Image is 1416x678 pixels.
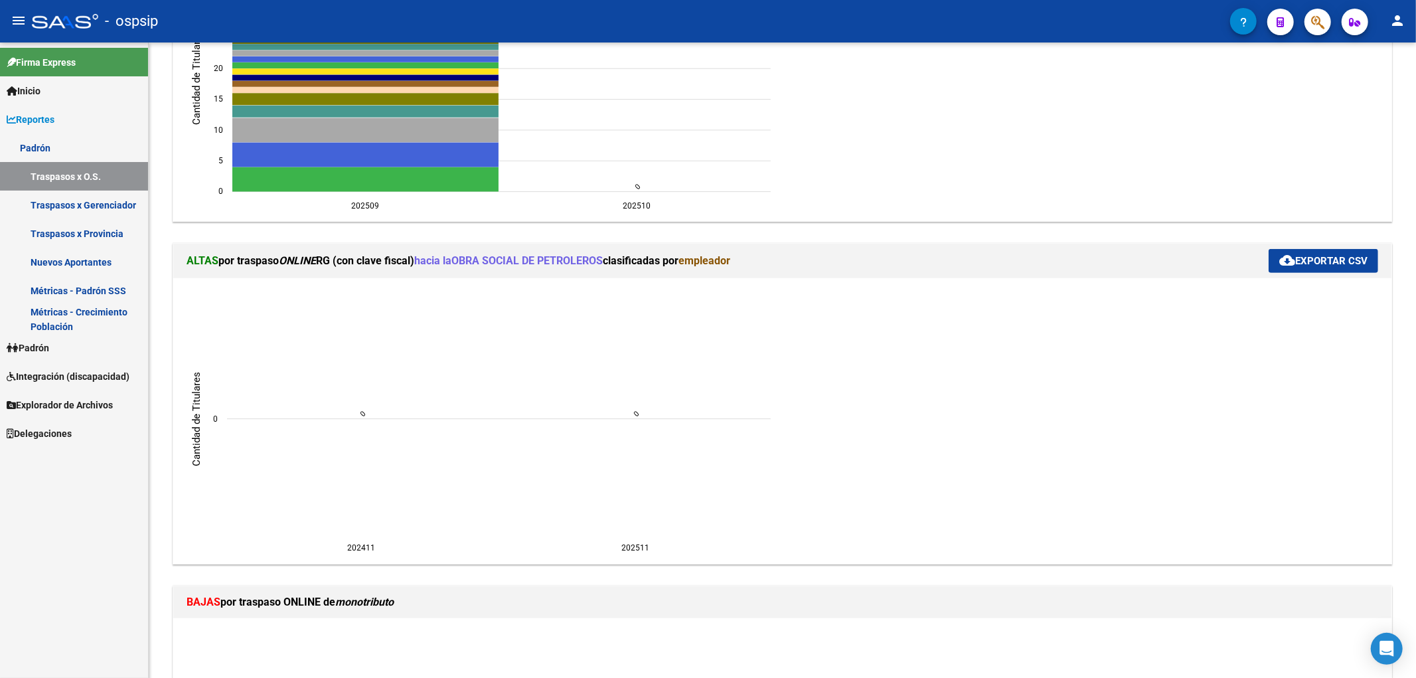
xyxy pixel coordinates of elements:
[232,106,499,118] path: 202509 SACATUC SRL 2
[232,142,499,167] path: 202509 SEGURIDAD ARGENTINA SA 4
[633,182,642,191] text: 0
[187,592,1378,613] h1: por traspaso ONLINE de
[232,87,499,93] path: 202509 GREEN ARMOR S.A. 1
[7,84,40,98] span: Inicio
[187,250,1269,272] h1: por traspaso RG (con clave fiscal) clasificadas por
[232,50,499,56] path: 202509 TOSIMA SEGURIDAD S.R.L 1
[451,254,603,267] strong: OBRA SOCIAL DE PETROLEROS
[7,369,129,384] span: Integración (discapacidad)
[232,74,499,80] path: 202509 SERVICIO ORGANIZADO DE SEGURIDAD SA 1
[213,414,218,423] text: 0
[187,254,218,267] span: ALTAS
[105,7,158,36] span: - ospsip
[622,543,650,552] text: 202511
[348,543,376,552] text: 202411
[218,187,223,196] text: 0
[7,398,113,412] span: Explorador de Archivos
[232,62,499,68] path: 202509 BRUJULA SA 1
[232,68,499,74] path: 202509 CI 5 SA 1
[232,44,499,50] path: 202509 COMAHUE SEGURIDAD PRIVADA S A 1
[218,156,223,165] text: 5
[7,112,54,127] span: Reportes
[187,596,220,608] span: BAJAS
[678,254,730,267] span: empleador
[214,126,223,135] text: 10
[232,118,499,142] path: 202509 SHERIFF S.R.L 4
[214,64,223,73] text: 20
[214,94,223,104] text: 15
[1389,13,1405,29] mat-icon: person
[232,81,499,87] path: 202509 3 DE FIERRO SEGURIDAD S.R.L. 1
[7,341,49,355] span: Padrón
[191,31,202,125] text: Cantidad de Titulares
[632,409,641,418] text: 0
[279,254,316,267] i: ONLINE
[232,38,499,44] path: 202509 GRUPO MIRAGE CUYO S.A. 1
[7,55,76,70] span: Firma Express
[191,372,202,466] text: Cantidad de Titulares
[1279,255,1368,267] span: Exportar CSV
[623,201,651,210] text: 202510
[232,93,499,105] path: 202509 GESELL SEGURIDAD S.A. 2
[358,409,366,418] text: 0
[335,596,394,608] i: monotributo
[1371,633,1403,665] div: Open Intercom Messenger
[352,201,380,210] text: 202509
[414,254,603,267] span: hacia la
[1279,252,1295,268] mat-icon: cloud_download
[232,56,499,62] path: 202509 ARIES SEGURIDAD S.R.L. 1
[232,167,499,191] path: 202509 LIMIT SA 4
[1269,249,1378,273] button: Exportar CSV
[11,13,27,29] mat-icon: menu
[7,426,72,441] span: Delegaciones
